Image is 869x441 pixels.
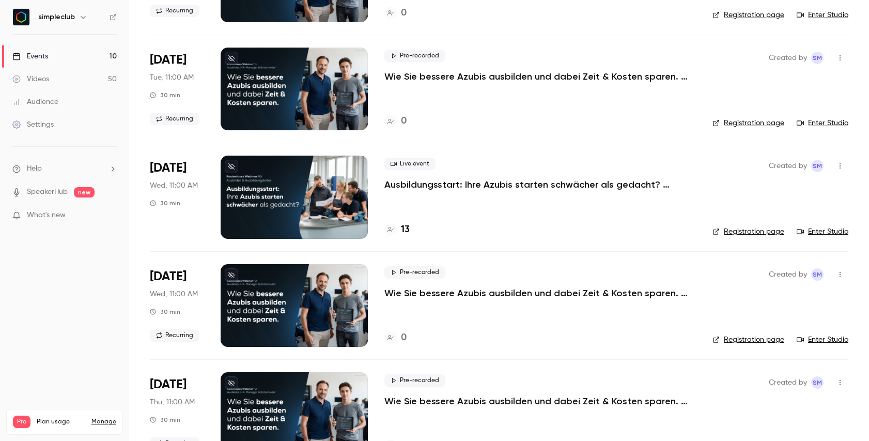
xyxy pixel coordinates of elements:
span: sM [813,52,822,64]
div: Sep 17 Wed, 11:00 AM (Europe/Berlin) [150,264,204,347]
span: [DATE] [150,160,187,176]
a: Registration page [712,10,784,20]
a: Manage [91,418,116,426]
a: Registration page [712,118,784,128]
span: Recurring [150,5,199,17]
div: Sep 17 Wed, 11:00 AM (Europe/Berlin) [150,156,204,238]
h4: 0 [401,114,407,128]
iframe: Noticeable Trigger [104,211,117,220]
h4: 13 [401,223,410,237]
span: new [74,187,95,197]
span: Plan usage [37,418,85,426]
div: Sep 16 Tue, 11:00 AM (Europe/Berlin) [150,48,204,130]
a: Enter Studio [797,10,848,20]
span: Created by [769,268,807,281]
span: Wed, 11:00 AM [150,180,198,191]
a: 13 [384,223,410,237]
a: Ausbildungsstart: Ihre Azubis starten schwächer als gedacht? ([DATE]) [384,178,694,191]
img: simpleclub [13,9,29,25]
div: Videos [12,74,49,84]
span: Created by [769,376,807,389]
span: Thu, 11:00 AM [150,397,195,407]
span: simpleclub Marketing [811,268,824,281]
div: 30 min [150,91,180,99]
span: [DATE] [150,52,187,68]
span: Live event [384,158,436,170]
a: Wie Sie bessere Azubis ausbilden und dabei Zeit & Kosten sparen. (Mittwoch, 11:00 Uhr) [384,287,694,299]
a: 0 [384,6,407,20]
span: [DATE] [150,268,187,285]
a: Registration page [712,334,784,345]
a: Wie Sie bessere Azubis ausbilden und dabei Zeit & Kosten sparen. (Dienstag, 11:00 Uhr) [384,70,694,83]
span: sM [813,268,822,281]
span: What's new [27,210,66,221]
a: Enter Studio [797,226,848,237]
span: sM [813,160,822,172]
h6: simpleclub [38,12,75,22]
a: Registration page [712,226,784,237]
span: Pre-recorded [384,50,445,62]
span: simpleclub Marketing [811,160,824,172]
span: simpleclub Marketing [811,52,824,64]
a: SpeakerHub [27,187,68,197]
div: Settings [12,119,54,130]
div: 30 min [150,199,180,207]
h4: 0 [401,6,407,20]
h4: 0 [401,331,407,345]
div: Audience [12,97,58,107]
span: Tue, 11:00 AM [150,72,194,83]
span: Wed, 11:00 AM [150,289,198,299]
a: 0 [384,114,407,128]
span: Created by [769,52,807,64]
span: Pre-recorded [384,374,445,387]
div: 30 min [150,416,180,424]
span: [DATE] [150,376,187,393]
span: Pre-recorded [384,266,445,279]
span: Pro [13,416,30,428]
span: Created by [769,160,807,172]
span: Help [27,163,42,174]
span: Recurring [150,113,199,125]
span: sM [813,376,822,389]
li: help-dropdown-opener [12,163,117,174]
a: Enter Studio [797,118,848,128]
span: simpleclub Marketing [811,376,824,389]
div: 30 min [150,308,180,316]
span: Recurring [150,329,199,342]
a: Enter Studio [797,334,848,345]
a: Wie Sie bessere Azubis ausbilden und dabei Zeit & Kosten sparen. (Donnerstag, 11:00 Uhr) [384,395,694,407]
div: Events [12,51,48,62]
a: 0 [384,331,407,345]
